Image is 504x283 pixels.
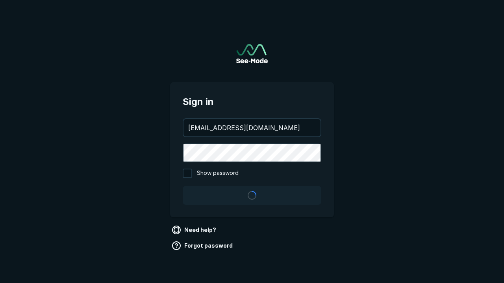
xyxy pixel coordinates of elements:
span: Show password [197,169,239,178]
input: your@email.com [183,119,321,136]
span: Sign in [183,95,321,109]
a: Need help? [170,224,219,236]
a: Forgot password [170,239,236,252]
img: See-Mode Logo [236,44,268,63]
a: Go to sign in [236,44,268,63]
